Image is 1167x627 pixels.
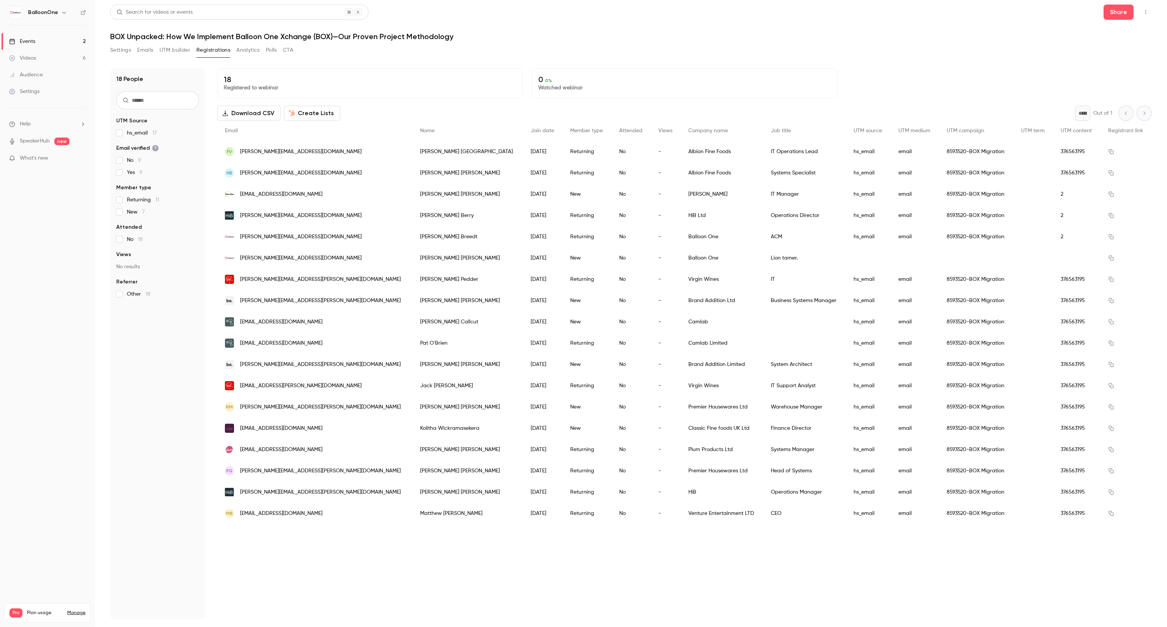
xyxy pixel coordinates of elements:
[523,418,563,439] div: [DATE]
[225,339,234,348] img: camlab.co.uk
[563,247,612,269] div: New
[763,205,846,226] div: Operations Director
[127,236,143,243] span: No
[240,318,323,326] span: [EMAIL_ADDRESS][DOMAIN_NAME]
[681,311,764,332] div: Camlab
[939,311,1014,332] div: 8593520-BOX Migration
[681,247,764,269] div: Balloon One
[891,162,939,184] div: email
[763,375,846,396] div: IT Support Analyst
[651,460,681,481] div: -
[612,226,651,247] div: No
[651,226,681,247] div: -
[413,439,523,460] div: [PERSON_NAME] [PERSON_NAME]
[137,44,153,56] button: Emails
[563,311,612,332] div: New
[225,190,234,199] img: nevilleuk.com
[947,128,984,133] span: UTM campaign
[413,481,523,503] div: [PERSON_NAME] [PERSON_NAME]
[612,184,651,205] div: No
[413,247,523,269] div: [PERSON_NAME] [PERSON_NAME]
[612,481,651,503] div: No
[612,311,651,332] div: No
[226,510,233,517] span: MB
[763,162,846,184] div: Systems Specialist
[523,290,563,311] div: [DATE]
[651,354,681,375] div: -
[116,184,151,192] span: Member type
[651,247,681,269] div: -
[939,503,1014,524] div: 8593520-BOX Migration
[651,396,681,418] div: -
[225,275,234,284] img: virginwines.co.uk
[891,332,939,354] div: email
[651,141,681,162] div: -
[116,223,142,231] span: Attended
[612,141,651,162] div: No
[413,460,523,481] div: [PERSON_NAME] [PERSON_NAME]
[563,460,612,481] div: Returning
[891,460,939,481] div: email
[939,332,1014,354] div: 8593520-BOX Migration
[538,84,831,92] p: Watched webinar
[531,128,554,133] span: Join date
[939,396,1014,418] div: 8593520-BOX Migration
[651,418,681,439] div: -
[651,290,681,311] div: -
[110,44,131,56] button: Settings
[20,120,31,128] span: Help
[846,396,891,418] div: hs_email
[413,141,523,162] div: [PERSON_NAME] [GEOGRAPHIC_DATA]
[846,503,891,524] div: hs_email
[681,375,764,396] div: Virgin Wines
[413,269,523,290] div: [PERSON_NAME] Pedder
[266,44,277,56] button: Polls
[160,44,190,56] button: UTM builder
[240,297,401,305] span: [PERSON_NAME][EMAIL_ADDRESS][PERSON_NAME][DOMAIN_NAME]
[538,75,831,84] p: 0
[563,503,612,524] div: Returning
[217,106,281,121] button: Download CSV
[523,226,563,247] div: [DATE]
[1053,418,1101,439] div: 376563195
[413,332,523,354] div: Pat O'Brien
[891,418,939,439] div: email
[563,162,612,184] div: Returning
[9,71,43,79] div: Audience
[651,439,681,460] div: -
[240,169,362,177] span: [PERSON_NAME][EMAIL_ADDRESS][DOMAIN_NAME]
[763,481,846,503] div: Operations Manager
[846,205,891,226] div: hs_email
[563,269,612,290] div: Returning
[891,290,939,311] div: email
[1053,439,1101,460] div: 376563195
[846,460,891,481] div: hs_email
[420,128,435,133] span: Name
[217,121,1152,524] div: People list
[854,128,882,133] span: UTM source
[67,610,85,616] a: Manage
[846,269,891,290] div: hs_email
[891,141,939,162] div: email
[681,481,764,503] div: HiB
[226,404,233,410] span: RM
[651,184,681,205] div: -
[240,382,362,390] span: [EMAIL_ADDRESS][PERSON_NAME][DOMAIN_NAME]
[681,439,764,460] div: Plum Products Ltd
[846,418,891,439] div: hs_email
[413,503,523,524] div: Matthew [PERSON_NAME]
[27,610,63,616] span: Plan usage
[612,205,651,226] div: No
[1053,226,1101,247] div: 2
[240,361,401,369] span: [PERSON_NAME][EMAIL_ADDRESS][PERSON_NAME][DOMAIN_NAME]
[891,226,939,247] div: email
[563,418,612,439] div: New
[846,141,891,162] div: hs_email
[116,117,147,125] span: UTM Source
[240,446,323,454] span: [EMAIL_ADDRESS][DOMAIN_NAME]
[939,141,1014,162] div: 8593520-BOX Migration
[763,269,846,290] div: IT
[9,120,86,128] li: help-dropdown-opener
[563,205,612,226] div: Returning
[651,162,681,184] div: -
